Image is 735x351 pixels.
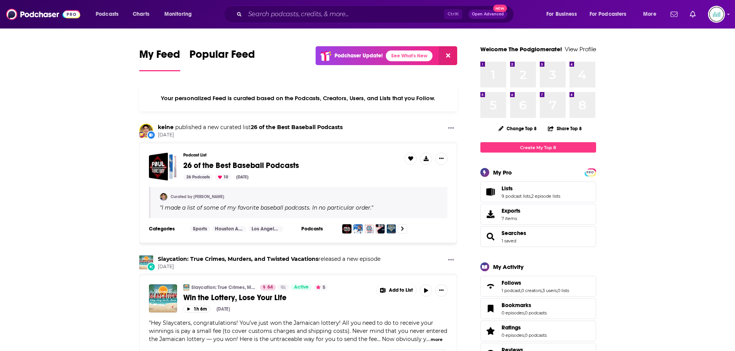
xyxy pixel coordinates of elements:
span: Searches [480,226,596,247]
button: Share Top 8 [547,121,582,136]
button: Show profile menu [708,6,725,23]
a: Win the Lottery, Lose Your Life [149,284,177,312]
a: Houston Astros [212,226,247,232]
a: Sports [190,226,210,232]
img: User Profile [708,6,725,23]
span: Ratings [480,321,596,341]
span: Follows [480,276,596,297]
h3: published a new curated list [158,124,343,131]
img: Talkin' Baseball (MLB Podcast) [387,224,396,233]
a: 0 podcasts [525,333,547,338]
button: 5 [314,284,328,291]
button: Show More Button [377,284,417,297]
a: 0 lists [558,288,569,293]
a: Lists [483,186,498,197]
span: " " [160,204,373,211]
a: keine [160,193,167,201]
button: Change Top 8 [494,124,542,133]
a: 2 episode lists [531,193,560,199]
span: For Business [546,9,577,20]
a: Show notifications dropdown [667,8,681,21]
a: keine [158,124,174,131]
div: New Episode [147,262,155,271]
a: Searches [483,231,498,242]
span: Lists [480,181,596,202]
span: Lists [502,185,513,192]
span: Exports [502,207,520,214]
button: Show More Button [435,284,448,297]
h3: Podcast List [183,153,399,158]
input: Search podcasts, credits, & more... [245,8,444,20]
span: Follows [502,279,521,286]
img: The Edge: Houston Astros [375,224,385,233]
img: keine [140,124,152,137]
div: [DATE] [233,174,252,181]
div: My Pro [493,169,512,176]
span: , [557,288,558,293]
a: Curated by [PERSON_NAME] [171,194,224,199]
a: My Feed [139,48,180,71]
a: Welcome The Podglomerate! [480,45,562,53]
a: 9 podcast lists [502,193,531,199]
a: Win the Lottery, Lose Your Life [183,293,371,302]
button: open menu [90,8,128,20]
a: Follows [483,281,498,292]
img: Slaycation: True Crimes, Murders, and Twisted Vacations [183,284,189,291]
span: Popular Feed [189,48,255,65]
span: " [149,319,447,343]
button: more [431,336,443,343]
div: New List [147,131,155,139]
span: Win the Lottery, Lose Your Life [183,293,287,302]
img: User Badge Icon [138,131,145,138]
span: Active [294,284,309,291]
a: 0 podcasts [525,310,547,316]
a: 1 saved [502,238,516,244]
button: open menu [638,8,666,20]
span: Ratings [502,324,521,331]
span: PRO [586,170,595,175]
span: Bookmarks [502,302,531,309]
a: 26 of the Best Baseball Podcasts [251,124,343,131]
span: Monitoring [164,9,192,20]
button: 1h 6m [183,306,210,313]
img: Podchaser - Follow, Share and Rate Podcasts [6,7,80,22]
span: Hey Slaycaters, congratulations! You’ve just won the Jamaican lottery! All you need to do to rece... [149,319,447,343]
a: View Profile [565,45,596,53]
a: Create My Top 8 [480,142,596,153]
h3: Podcasts [301,226,336,232]
a: Exports [480,204,596,225]
span: More [643,9,656,20]
h3: released a new episode [158,255,380,263]
div: My Activity [493,263,524,270]
span: Podcasts [96,9,118,20]
span: My Feed [139,48,180,65]
a: Searches [502,230,526,237]
button: Show More Button [445,255,457,265]
span: 7 items [502,216,520,221]
div: Search podcasts, credits, & more... [231,5,521,23]
a: Bookmarks [502,302,547,309]
span: , [524,310,525,316]
span: 26 of the Best Baseball Podcasts [183,161,299,170]
a: PRO [586,169,595,175]
a: 1 podcast [502,288,520,293]
span: [DATE] [158,132,343,138]
img: Slaycation: True Crimes, Murders, and Twisted Vacations [139,255,153,269]
div: Your personalized Feed is curated based on the Podcasts, Creators, Users, and Lists that you Follow. [139,85,458,111]
a: Slaycation: True Crimes, Murders, and Twisted Vacations [158,255,318,262]
span: Charts [133,9,149,20]
a: 0 episodes [502,310,524,316]
span: 64 [267,284,273,291]
span: , [524,333,525,338]
a: Bookmarks [483,303,498,314]
a: 0 episodes [502,333,524,338]
button: open menu [159,8,202,20]
div: 26 Podcasts [183,174,213,181]
a: Charts [128,8,154,20]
